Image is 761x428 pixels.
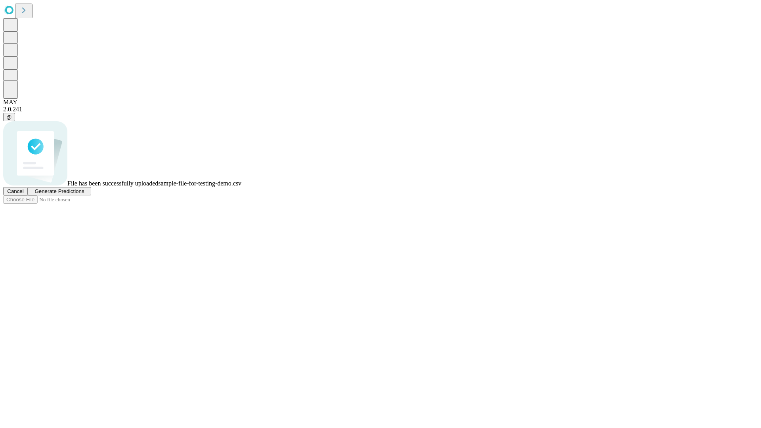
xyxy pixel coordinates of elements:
span: File has been successfully uploaded [67,180,158,187]
span: Cancel [7,188,24,194]
button: @ [3,113,15,121]
div: 2.0.241 [3,106,758,113]
span: @ [6,114,12,120]
button: Cancel [3,187,28,195]
span: Generate Predictions [34,188,84,194]
div: MAY [3,99,758,106]
span: sample-file-for-testing-demo.csv [158,180,241,187]
button: Generate Predictions [28,187,91,195]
